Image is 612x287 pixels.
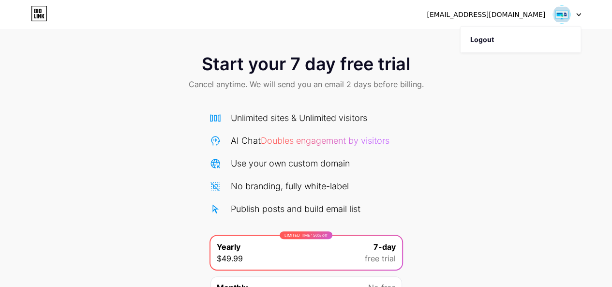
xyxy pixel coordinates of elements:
div: LIMITED TIME : 50% off [280,231,332,239]
span: Start your 7 day free trial [202,54,410,74]
div: No branding, fully white-label [231,180,349,193]
span: $49.99 [217,253,243,264]
span: Doubles engagement by visitors [261,136,389,146]
div: Publish posts and build email list [231,202,360,215]
li: Logout [461,27,581,53]
span: Yearly [217,241,240,253]
span: 7-day [373,241,396,253]
span: free trial [365,253,396,264]
div: Unlimited sites & Unlimited visitors [231,111,367,124]
span: Cancel anytime. We will send you an email 2 days before billing. [189,78,424,90]
div: AI Chat [231,134,389,147]
div: [EMAIL_ADDRESS][DOMAIN_NAME] [427,10,545,20]
img: paymentlink [552,5,571,24]
div: Use your own custom domain [231,157,350,170]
